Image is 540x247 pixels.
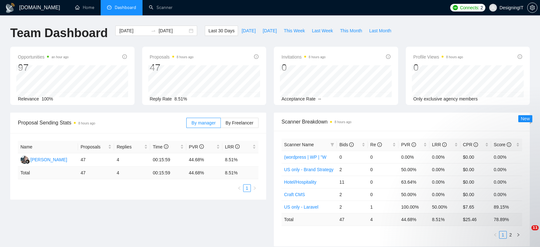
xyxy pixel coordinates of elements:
[481,4,483,11] span: 2
[149,5,173,10] a: searchScanner
[174,96,187,101] span: 8.51%
[114,153,150,167] td: 4
[494,142,511,147] span: Score
[189,144,204,149] span: PVR
[368,201,399,213] td: 1
[386,54,390,59] span: info-circle
[186,167,222,179] td: 44.68 %
[30,156,67,163] div: [PERSON_NAME]
[284,167,334,172] a: US only - Brand Strategy
[177,55,194,59] time: 8 hours ago
[18,141,78,153] th: Name
[280,26,308,36] button: This Week
[460,163,491,176] td: $0.00
[527,3,537,13] button: setting
[398,188,429,201] td: 50.00%
[117,143,143,150] span: Replies
[222,167,258,179] td: 8.51 %
[339,142,354,147] span: Bids
[122,54,127,59] span: info-circle
[235,144,240,149] span: info-circle
[235,184,243,192] li: Previous Page
[284,142,314,147] span: Scanner Name
[151,28,156,33] span: to
[222,153,258,167] td: 8.51%
[491,231,499,239] li: Previous Page
[309,55,326,59] time: 8 hours ago
[284,179,316,185] a: Hotel/Hospitality
[282,61,326,74] div: 0
[18,119,186,127] span: Proposal Sending Stats
[368,176,399,188] td: 0
[150,61,194,74] div: 47
[238,26,259,36] button: [DATE]
[528,5,537,10] span: setting
[429,151,460,163] td: 0.00%
[337,176,368,188] td: 11
[208,27,235,34] span: Last 30 Days
[75,5,94,10] a: homeHome
[335,120,351,124] time: 8 hours ago
[507,231,514,238] a: 2
[237,186,241,190] span: left
[429,176,460,188] td: 0.00%
[308,26,336,36] button: Last Week
[42,96,53,101] span: 100%
[151,28,156,33] span: swap-right
[251,184,258,192] li: Next Page
[507,142,511,147] span: info-circle
[514,231,522,239] button: right
[337,213,368,226] td: 47
[78,167,114,179] td: 47
[253,186,257,190] span: right
[5,3,15,13] img: logo
[191,120,215,125] span: By manager
[284,192,305,197] a: Craft CMS
[186,153,222,167] td: 44.68%
[150,167,186,179] td: 00:15:59
[282,213,337,226] td: Total
[282,118,522,126] span: Scanner Breakdown
[235,184,243,192] button: left
[369,27,391,34] span: Last Month
[413,53,463,61] span: Profile Views
[25,159,30,164] img: gigradar-bm.png
[18,61,69,74] div: 97
[263,27,277,34] span: [DATE]
[164,144,168,149] span: info-circle
[493,233,497,237] span: left
[284,155,327,160] a: (wordpress | WP | "W
[401,142,416,147] span: PVR
[78,141,114,153] th: Proposals
[499,231,506,238] a: 1
[442,142,447,147] span: info-circle
[18,53,69,61] span: Opportunities
[153,144,168,149] span: Time
[284,204,318,210] a: US only - Laravel
[150,153,186,167] td: 00:15:59
[259,26,280,36] button: [DATE]
[463,142,478,147] span: CPR
[398,201,429,213] td: 100.00%
[446,55,463,59] time: 8 hours ago
[78,122,95,125] time: 8 hours ago
[491,176,522,188] td: 0.00%
[242,27,256,34] span: [DATE]
[158,27,188,34] input: End date
[413,61,463,74] div: 0
[107,5,112,10] span: dashboard
[119,27,148,34] input: Start date
[337,188,368,201] td: 2
[20,157,67,162] a: MC[PERSON_NAME]
[398,213,429,226] td: 44.68 %
[518,54,522,59] span: info-circle
[368,188,399,201] td: 0
[114,167,150,179] td: 4
[491,151,522,163] td: 0.00%
[115,5,136,10] span: Dashboard
[412,142,416,147] span: info-circle
[150,53,194,61] span: Proposals
[284,27,305,34] span: This Week
[460,151,491,163] td: $0.00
